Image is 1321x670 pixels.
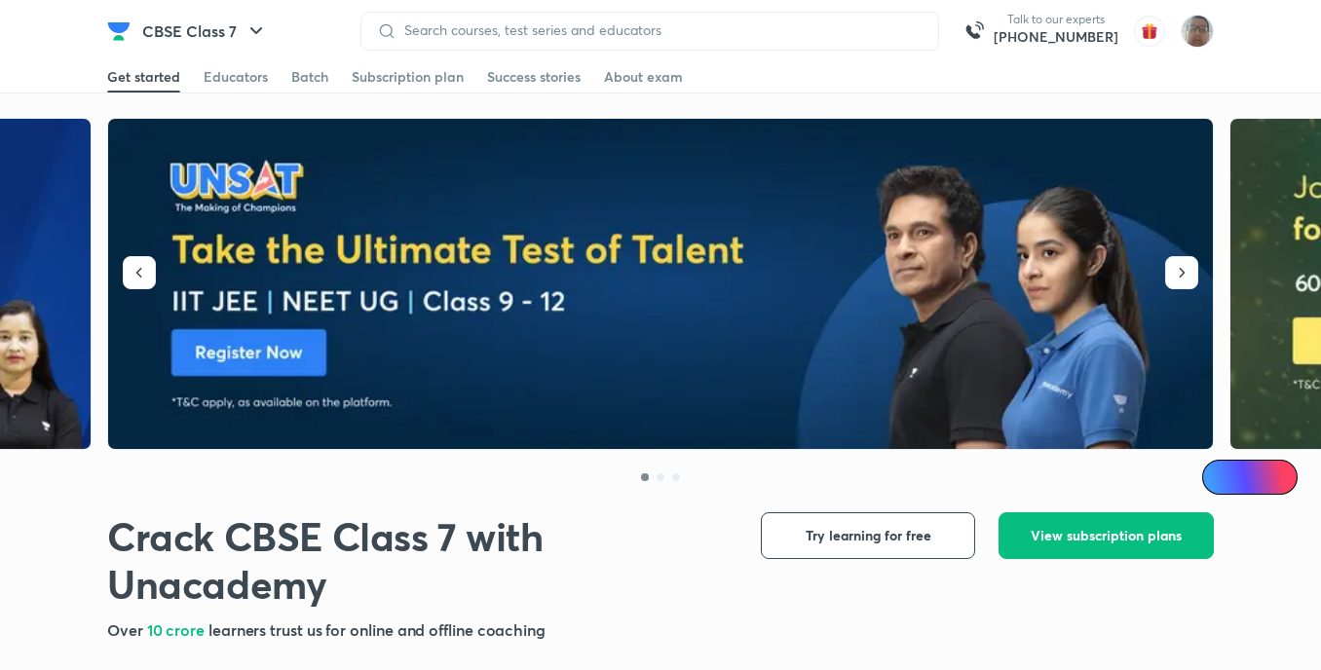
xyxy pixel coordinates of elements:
[107,512,730,608] h1: Crack CBSE Class 7 with Unacademy
[1031,526,1182,545] span: View subscription plans
[487,61,581,93] a: Success stories
[1234,469,1286,485] span: Ai Doubts
[994,27,1118,47] a: [PHONE_NUMBER]
[1202,460,1298,495] a: Ai Doubts
[994,12,1118,27] p: Talk to our experts
[761,512,975,559] button: Try learning for free
[999,512,1214,559] button: View subscription plans
[107,67,180,87] div: Get started
[352,61,464,93] a: Subscription plan
[396,22,923,38] input: Search courses, test series and educators
[204,61,268,93] a: Educators
[204,67,268,87] div: Educators
[107,19,131,43] img: Company Logo
[131,12,280,51] button: CBSE Class 7
[107,619,147,640] span: Over
[352,67,464,87] div: Subscription plan
[1134,16,1165,47] img: avatar
[806,526,931,545] span: Try learning for free
[291,67,328,87] div: Batch
[1214,469,1229,485] img: Icon
[208,619,546,640] span: learners trust us for online and offline coaching
[147,619,208,640] span: 10 crore
[1181,15,1214,48] img: Vinayak Mishra
[107,61,180,93] a: Get started
[291,61,328,93] a: Batch
[487,67,581,87] div: Success stories
[604,61,683,93] a: About exam
[604,67,683,87] div: About exam
[955,12,994,51] img: call-us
